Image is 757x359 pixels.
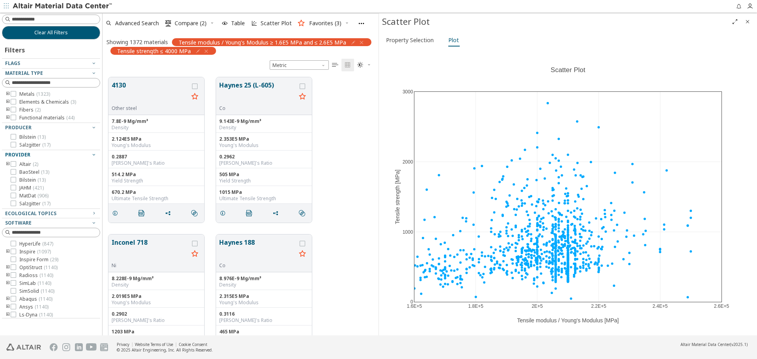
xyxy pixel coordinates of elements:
span: ( 3 ) [71,99,76,105]
button: Favorite [188,91,201,103]
div: (v2025.1) [681,342,748,347]
span: Table [231,20,245,26]
button: Similar search [295,205,312,221]
i: toogle group [5,91,11,97]
div: Yield Strength [112,335,201,341]
button: 4130 [112,80,188,105]
span: ( 1140 ) [37,280,51,286]
div: Ni [112,262,188,269]
span: SimSolid [19,288,54,294]
span: Ls-Dyna [19,312,53,318]
span: ( 421 ) [33,184,44,191]
button: Share [161,205,178,221]
span: ( 44 ) [66,114,75,121]
button: Favorite [296,91,309,103]
span: SimLab [19,280,51,286]
span: Inspire [19,249,51,255]
button: Clear All Filters [2,26,100,39]
span: Favorites (3) [309,20,341,26]
span: ( 29 ) [50,256,58,263]
span: ( 1097 ) [37,248,51,255]
i:  [191,210,198,216]
i:  [246,210,252,216]
div: 0.3116 [219,311,309,317]
a: Privacy [117,342,129,347]
div: 1203 MPa [112,329,201,335]
i: toogle group [5,264,11,271]
span: MatDat [19,193,48,199]
i: toogle group [5,272,11,279]
span: ( 1140 ) [39,296,52,302]
div: Young's Modulus [219,299,309,306]
span: Advanced Search [115,20,159,26]
div: Showing 1372 materials [106,38,168,46]
button: Theme [354,59,375,71]
button: Favorite [188,248,201,260]
span: Radioss [19,272,53,279]
img: Altair Material Data Center [13,2,113,10]
span: Fibers [19,107,41,113]
span: Inspire Form [19,257,58,263]
span: ( 906 ) [37,192,48,199]
div: Scatter Plot [382,15,729,28]
div: Density [219,125,309,131]
button: PDF Download [135,205,151,221]
span: Scatter Plot [261,20,292,26]
span: Material Type [5,70,43,76]
i: toogle group [5,99,11,105]
div: © 2025 Altair Engineering, Inc. All Rights Reserved. [117,347,213,353]
span: Salzgitter [19,201,50,207]
button: Similar search [188,205,204,221]
span: ( 13 ) [37,177,46,183]
div: Young's Modulus [112,142,201,149]
button: Material Type [2,69,100,78]
span: ( 1140 ) [44,264,58,271]
span: Bilstein [19,177,46,183]
div: 2.315E5 MPa [219,293,309,299]
span: Tensile modulus / Young's Modulus ≥ 1.6E5 MPa and ≤ 2.6E5 MPa [179,39,346,46]
span: ( 847 ) [42,240,53,247]
div: Filters [2,39,29,58]
span: Elements & Chemicals [19,99,76,105]
button: Details [216,205,233,221]
button: Favorite [296,248,309,260]
span: ( 17 ) [42,200,50,207]
span: ( 1140 ) [39,272,53,279]
span: Software [5,219,32,226]
span: ( 2 ) [33,161,38,167]
div: [PERSON_NAME]'s Ratio [112,160,201,166]
span: Property Selection [386,34,434,47]
i: toogle group [5,249,11,255]
span: Clear All Filters [34,30,68,36]
button: Close [741,15,754,28]
div: 465 MPa [219,329,309,335]
span: Ansys [19,304,48,310]
span: Compare (2) [175,20,207,26]
i:  [299,210,305,216]
div: 0.2962 [219,154,309,160]
span: Altair [19,161,38,167]
span: HyperLife [19,241,53,247]
span: OptiStruct [19,264,58,271]
button: Haynes 25 (L-605) [219,80,296,105]
i:  [165,20,172,26]
i: toogle group [5,161,11,167]
div: Co [219,105,296,112]
span: ( 1323 ) [36,91,50,97]
span: ( 1140 ) [39,311,53,318]
i: toogle group [5,280,11,286]
span: Metals [19,91,50,97]
button: Provider [2,150,100,160]
span: Altair Material Data Center [681,342,730,347]
button: Haynes 188 [219,238,296,262]
button: Inconel 718 [112,238,188,262]
i: toogle group [5,296,11,302]
i: toogle group [5,304,11,310]
button: Flags [2,59,100,68]
span: Metric [270,60,329,70]
button: Software [2,218,100,228]
i:  [138,210,145,216]
div: 0.2887 [112,154,201,160]
span: Plot [448,34,459,47]
span: Flags [5,60,20,67]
